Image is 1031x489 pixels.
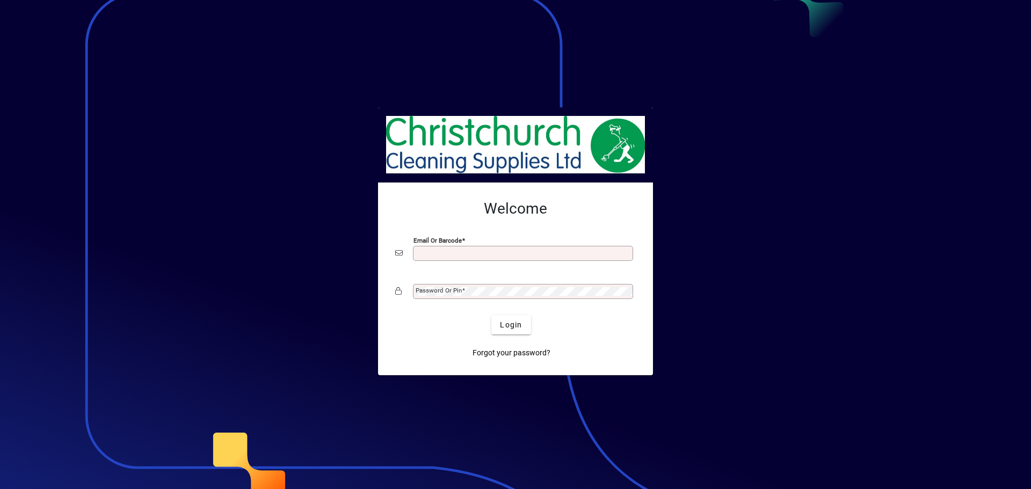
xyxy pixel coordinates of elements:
[416,287,462,294] mat-label: Password or Pin
[468,343,555,362] a: Forgot your password?
[473,347,550,359] span: Forgot your password?
[395,200,636,218] h2: Welcome
[500,319,522,331] span: Login
[413,237,462,244] mat-label: Email or Barcode
[491,315,531,334] button: Login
